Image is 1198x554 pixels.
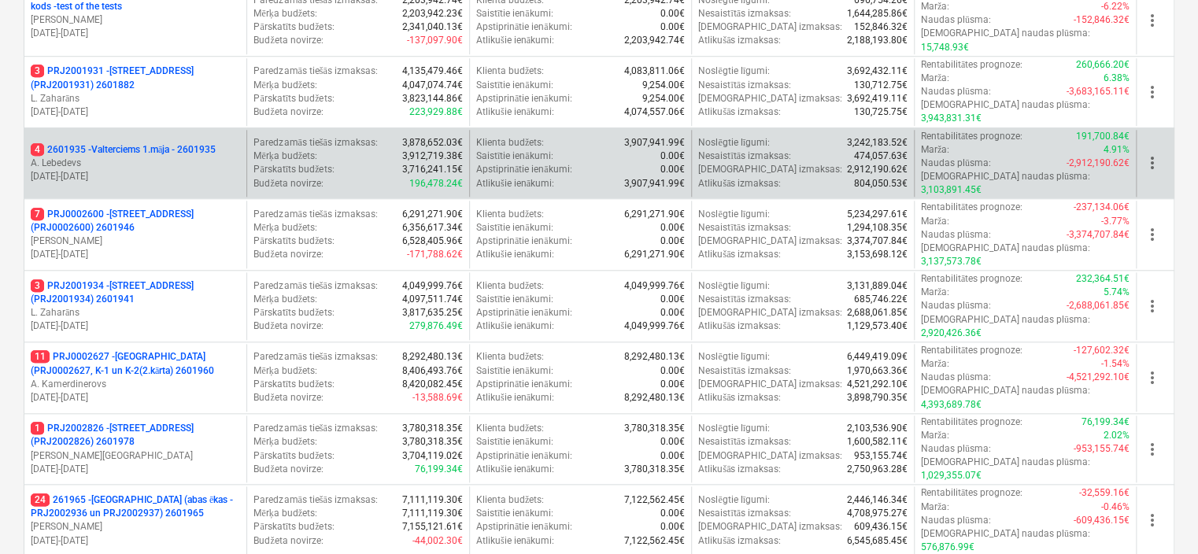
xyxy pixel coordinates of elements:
p: Rentabilitātes prognoze : [921,272,1022,286]
p: Atlikušās izmaksas : [698,177,781,190]
p: Atlikušie ienākumi : [476,105,554,119]
p: Klienta budžets : [476,422,544,435]
p: 3,943,831.31€ [921,112,982,125]
p: 1,294,108.35€ [847,221,908,235]
p: [PERSON_NAME][GEOGRAPHIC_DATA] [31,449,240,463]
p: [DEMOGRAPHIC_DATA] izmaksas : [698,20,842,34]
p: Rentabilitātes prognoze : [921,415,1022,429]
p: Apstiprinātie ienākumi : [476,235,572,248]
p: Nesaistītās izmaksas : [698,293,791,306]
p: 1,600,582.11€ [847,435,908,449]
p: Naudas plūsma : [921,157,991,170]
div: 3PRJ2001931 -[STREET_ADDRESS] (PRJ2001931) 2601882L. Zaharāns[DATE]-[DATE] [31,65,240,119]
p: 0.00€ [660,221,685,235]
p: Naudas plūsma : [921,442,991,456]
p: 0.00€ [660,449,685,463]
p: 261965 - [GEOGRAPHIC_DATA] (abas ēkas - PRJ2002936 un PRJ2002937) 2601965 [31,493,240,520]
p: 4,049,999.76€ [624,279,685,293]
p: Atlikušie ienākumi : [476,34,554,47]
p: 3,153,698.12€ [847,248,908,261]
p: 2601935 - Valterciems 1.māja - 2601935 [31,143,216,157]
p: -3,374,707.84€ [1067,228,1130,242]
p: 3,716,241.15€ [402,163,463,176]
p: PRJ2001931 - [STREET_ADDRESS] (PRJ2001931) 2601882 [31,65,240,91]
p: [DEMOGRAPHIC_DATA] naudas plūsma : [921,170,1090,183]
p: [DATE] - [DATE] [31,391,240,404]
p: 0.00€ [660,235,685,248]
span: more_vert [1143,11,1162,30]
p: Pārskatīts budžets : [253,92,334,105]
p: 4,049,999.76€ [624,319,685,333]
p: 7,122,562.45€ [624,534,685,548]
p: [DATE] - [DATE] [31,534,240,548]
p: Budžeta novirze : [253,391,323,404]
p: -127,602.32€ [1074,344,1130,357]
p: [DEMOGRAPHIC_DATA] izmaksas : [698,520,842,534]
p: Apstiprinātie ienākumi : [476,20,572,34]
p: 8,292,480.13€ [624,391,685,404]
p: 130,712.75€ [854,79,908,92]
p: 4.91% [1104,143,1130,157]
p: 8,420,082.45€ [402,378,463,391]
p: [DEMOGRAPHIC_DATA] izmaksas : [698,378,842,391]
p: Marža : [921,143,949,157]
p: 2,912,190.62€ [847,163,908,176]
p: Marža : [921,500,949,514]
p: 3,912,719.38€ [402,150,463,163]
p: Atlikušie ienākumi : [476,391,554,404]
p: -237,134.06€ [1074,201,1130,214]
p: -0.46% [1101,500,1130,514]
p: [DEMOGRAPHIC_DATA] naudas plūsma : [921,384,1090,397]
p: 3,692,419.11€ [847,92,908,105]
p: 191,700.84€ [1076,130,1130,143]
p: 685,746.22€ [854,293,908,306]
span: more_vert [1143,225,1162,244]
p: Budžeta novirze : [253,177,323,190]
p: Mērķa budžets : [253,364,317,378]
p: Naudas plūsma : [921,85,991,98]
p: Mērķa budžets : [253,507,317,520]
p: Budžeta novirze : [253,463,323,476]
p: 2,688,061.85€ [847,306,908,319]
p: Saistītie ienākumi : [476,7,553,20]
p: Klienta budžets : [476,493,544,507]
p: 0.00€ [660,520,685,534]
p: Mērķa budžets : [253,435,317,449]
p: 5.74% [1104,286,1130,299]
p: Nesaistītās izmaksas : [698,79,791,92]
p: 3,898,790.35€ [847,391,908,404]
p: -4,521,292.10€ [1067,371,1130,384]
p: Klienta budžets : [476,350,544,364]
p: 6,291,271.90€ [402,208,463,221]
p: 6.38% [1104,72,1130,85]
p: 609,436.15€ [854,520,908,534]
p: PRJ2001934 - [STREET_ADDRESS] (PRJ2001934) 2601941 [31,279,240,306]
p: Marža : [921,215,949,228]
p: 2,203,942.23€ [402,7,463,20]
p: 2,341,040.13€ [402,20,463,34]
p: -953,155.74€ [1074,442,1130,456]
span: more_vert [1143,153,1162,172]
p: Apstiprinātie ienākumi : [476,92,572,105]
p: 3,780,318.35€ [624,463,685,476]
div: Chat Widget [1119,478,1198,554]
p: Marža : [921,357,949,371]
p: PRJ0002627 - [GEOGRAPHIC_DATA] (PRJ0002627, K-1 un K-2(2.kārta) 2601960 [31,350,240,377]
p: 1,970,663.36€ [847,364,908,378]
p: [PERSON_NAME] [31,13,240,27]
p: Mērķa budžets : [253,150,317,163]
p: Paredzamās tiešās izmaksas : [253,422,377,435]
p: Atlikušās izmaksas : [698,319,781,333]
p: Marža : [921,72,949,85]
p: 152,846.32€ [854,20,908,34]
p: Nesaistītās izmaksas : [698,364,791,378]
p: PRJ0002600 - [STREET_ADDRESS](PRJ0002600) 2601946 [31,208,240,235]
p: Naudas plūsma : [921,13,991,27]
p: [DATE] - [DATE] [31,170,240,183]
p: Naudas plūsma : [921,299,991,312]
p: 0.00€ [660,7,685,20]
p: Klienta budžets : [476,136,544,150]
p: Nesaistītās izmaksas : [698,435,791,449]
span: 4 [31,143,44,156]
p: 1,029,355.07€ [921,469,982,482]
